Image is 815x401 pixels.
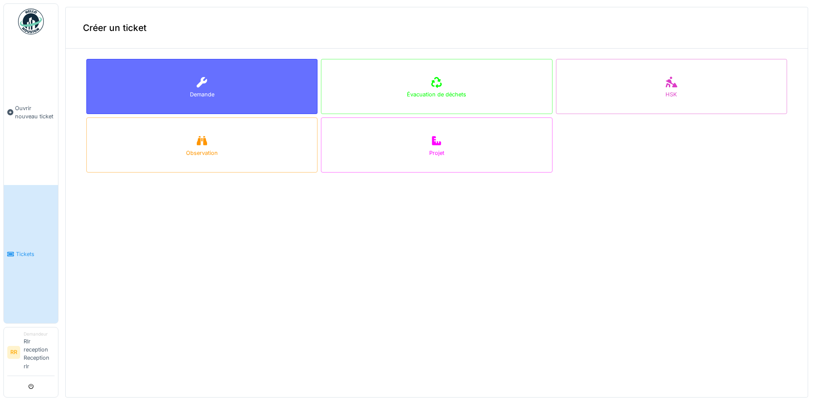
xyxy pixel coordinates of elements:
[16,250,55,258] span: Tickets
[4,39,58,185] a: Ouvrir nouveau ticket
[190,90,214,99] div: Demande
[7,331,55,376] a: RR DemandeurRlr reception Reception rlr
[24,331,55,374] li: Rlr reception Reception rlr
[407,90,466,99] div: Évacuation de déchets
[665,90,677,99] div: HSK
[4,185,58,323] a: Tickets
[15,104,55,120] span: Ouvrir nouveau ticket
[186,149,218,157] div: Observation
[24,331,55,337] div: Demandeur
[429,149,444,157] div: Projet
[66,7,808,49] div: Créer un ticket
[7,346,20,359] li: RR
[18,9,44,34] img: Badge_color-CXgf-gQk.svg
